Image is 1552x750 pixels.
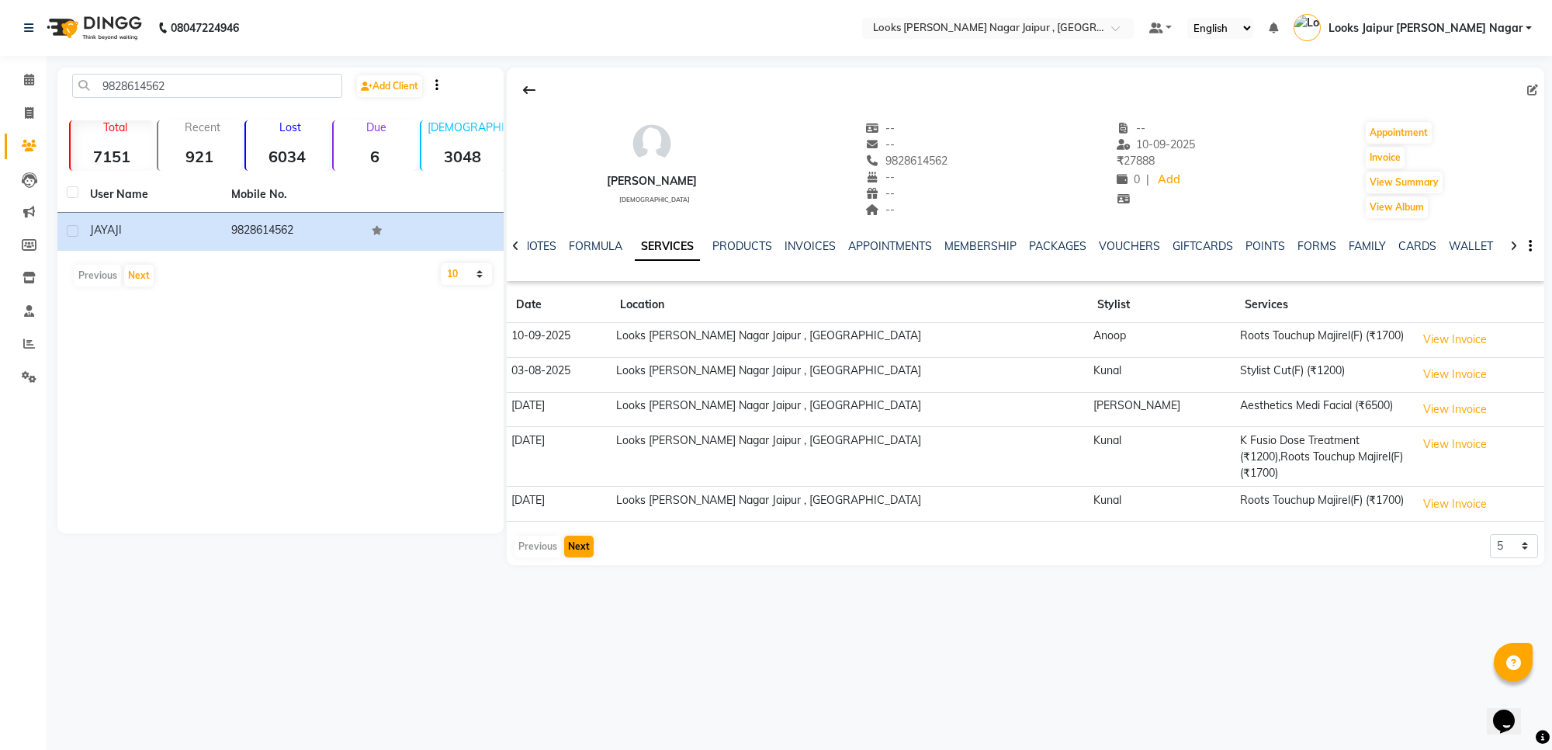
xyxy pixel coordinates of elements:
a: SERVICES [635,233,700,261]
span: -- [865,170,895,184]
span: -- [865,203,895,217]
span: 0 [1117,172,1140,186]
strong: 3048 [421,147,504,166]
td: K Fusio Dose Treatment (₹1200),Roots Touchup Majirel(F) (₹1700) [1235,427,1412,487]
a: MEMBERSHIP [944,239,1017,253]
a: POINTS [1245,239,1285,253]
strong: 7151 [71,147,154,166]
p: [DEMOGRAPHIC_DATA] [428,120,504,134]
a: FAMILY [1349,239,1386,253]
div: Back to Client [513,75,546,105]
p: Due [337,120,417,134]
th: Mobile No. [222,177,363,213]
b: 08047224946 [171,6,239,50]
a: Add [1155,169,1183,191]
td: Kunal [1088,427,1235,487]
td: [DATE] [507,487,611,522]
td: [DATE] [507,427,611,487]
strong: 6034 [246,147,329,166]
td: Stylist Cut(F) (₹1200) [1235,357,1412,392]
button: View Invoice [1416,432,1494,457]
td: Looks [PERSON_NAME] Nagar Jaipur , [GEOGRAPHIC_DATA] [611,357,1088,392]
span: -- [865,121,895,135]
span: -- [865,137,895,151]
a: Add Client [357,75,422,97]
td: Kunal [1088,487,1235,522]
button: View Invoice [1416,492,1494,516]
td: 03-08-2025 [507,357,611,392]
span: -- [1117,121,1146,135]
td: Roots Touchup Majirel(F) (₹1700) [1235,323,1412,358]
a: VOUCHERS [1099,239,1160,253]
td: Kunal [1088,357,1235,392]
strong: 6 [334,147,417,166]
a: GIFTCARDS [1173,239,1233,253]
td: Looks [PERSON_NAME] Nagar Jaipur , [GEOGRAPHIC_DATA] [611,323,1088,358]
span: -- [865,186,895,200]
button: View Invoice [1416,398,1494,422]
a: WALLET [1449,239,1493,253]
p: Lost [252,120,329,134]
a: APPOINTMENTS [848,239,932,253]
td: Aesthetics Medi Facial (₹6500) [1235,392,1412,427]
span: JI [115,223,122,237]
td: [PERSON_NAME] [1088,392,1235,427]
button: Next [564,536,594,557]
input: Search by Name/Mobile/Email/Code [72,74,342,98]
th: Date [507,287,611,323]
td: 9828614562 [222,213,363,251]
button: Appointment [1366,122,1432,144]
span: 27888 [1117,154,1155,168]
button: View Album [1366,196,1428,218]
a: INVOICES [785,239,836,253]
p: Total [77,120,154,134]
span: Looks Jaipur [PERSON_NAME] Nagar [1329,20,1523,36]
button: View Invoice [1416,363,1494,387]
iframe: chat widget [1487,688,1536,734]
button: Next [124,265,154,286]
button: Invoice [1366,147,1405,168]
span: | [1146,172,1149,188]
td: [DATE] [507,392,611,427]
td: Looks [PERSON_NAME] Nagar Jaipur , [GEOGRAPHIC_DATA] [611,392,1088,427]
a: FORMS [1297,239,1336,253]
a: CARDS [1398,239,1436,253]
td: Roots Touchup Majirel(F) (₹1700) [1235,487,1412,522]
span: JAYA [90,223,115,237]
th: Location [611,287,1088,323]
a: PRODUCTS [712,239,772,253]
a: NOTES [521,239,556,253]
td: Anoop [1088,323,1235,358]
button: View Invoice [1416,328,1494,352]
td: Looks [PERSON_NAME] Nagar Jaipur , [GEOGRAPHIC_DATA] [611,487,1088,522]
span: 10-09-2025 [1117,137,1196,151]
button: View Summary [1366,172,1443,193]
td: Looks [PERSON_NAME] Nagar Jaipur , [GEOGRAPHIC_DATA] [611,427,1088,487]
strong: 921 [158,147,241,166]
th: User Name [81,177,222,213]
img: Looks Jaipur Malviya Nagar [1294,14,1321,41]
img: avatar [629,120,675,167]
span: [DEMOGRAPHIC_DATA] [619,196,690,203]
a: PACKAGES [1029,239,1086,253]
td: 10-09-2025 [507,323,611,358]
span: ₹ [1117,154,1124,168]
span: 9828614562 [865,154,947,168]
th: Stylist [1088,287,1235,323]
img: logo [40,6,146,50]
div: [PERSON_NAME] [607,173,697,189]
a: FORMULA [569,239,622,253]
th: Services [1235,287,1412,323]
p: Recent [165,120,241,134]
